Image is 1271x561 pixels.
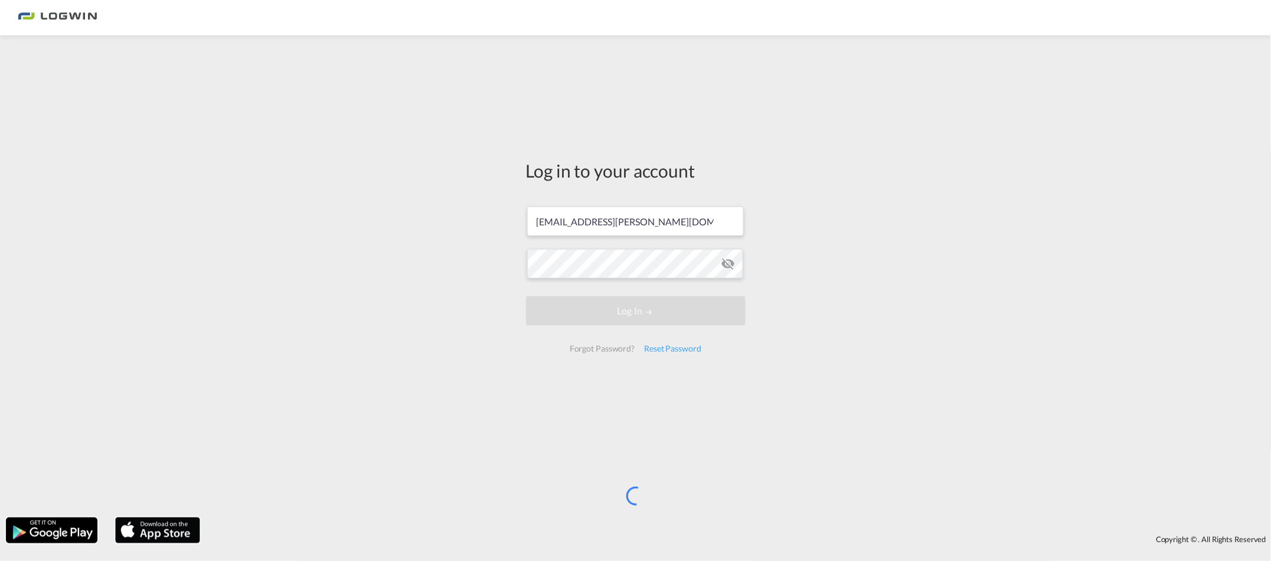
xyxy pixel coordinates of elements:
img: bc73a0e0d8c111efacd525e4c8ad7d32.png [18,5,97,31]
md-icon: icon-eye-off [721,257,735,271]
div: Log in to your account [526,158,746,183]
div: Reset Password [639,338,706,359]
button: LOGIN [526,296,746,326]
div: Copyright © . All Rights Reserved [206,529,1271,549]
img: apple.png [114,516,201,544]
input: Enter email/phone number [527,206,744,236]
div: Forgot Password? [565,338,639,359]
img: google.png [5,516,99,544]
